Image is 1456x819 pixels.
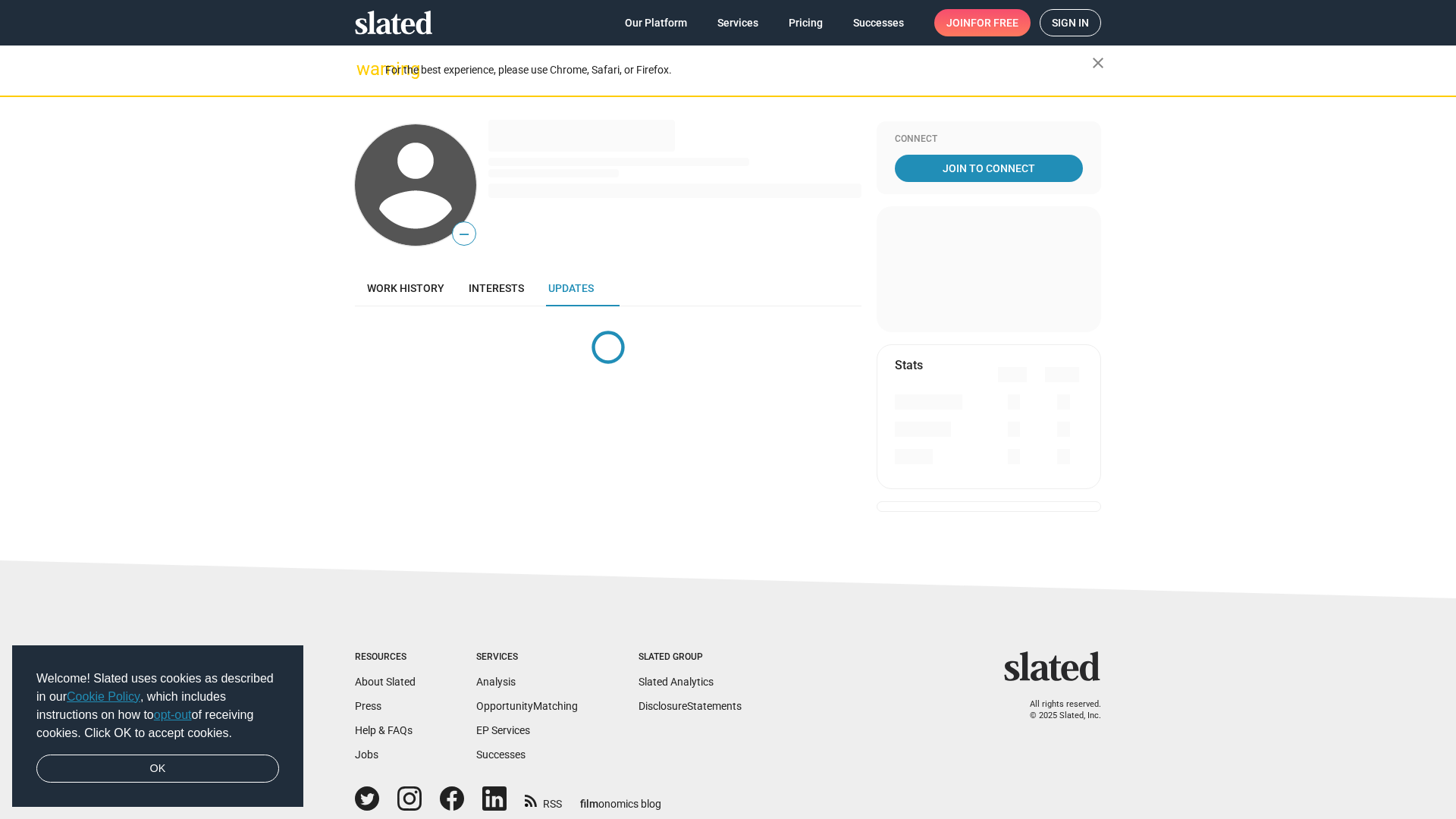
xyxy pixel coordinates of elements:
a: Pricing [777,9,835,36]
span: Join To Connect [898,155,1080,182]
span: Our Platform [625,9,687,36]
div: Services [476,651,578,664]
a: Successes [841,9,916,36]
a: Updates [536,270,606,306]
a: EP Services [476,724,530,736]
a: Cookie Policy [67,690,140,703]
a: Analysis [476,676,516,688]
p: All rights reserved. © 2025 Slated, Inc. [1014,699,1101,721]
mat-icon: warning [356,60,375,78]
a: RSS [525,788,562,811]
span: film [580,798,598,810]
a: Services [705,9,770,36]
a: OpportunityMatching [476,700,578,712]
span: for free [971,9,1018,36]
div: For the best experience, please use Chrome, Safari, or Firefox. [385,60,1092,80]
a: Join To Connect [895,155,1083,182]
span: Successes [853,9,904,36]
span: — [453,224,475,244]
a: About Slated [355,676,416,688]
a: Help & FAQs [355,724,413,736]
span: Services [717,9,758,36]
a: Press [355,700,381,712]
span: Pricing [789,9,823,36]
a: Interests [457,270,536,306]
a: Successes [476,748,526,761]
span: Join [946,9,1018,36]
span: Sign in [1052,10,1089,36]
div: Resources [355,651,416,664]
div: Connect [895,133,1083,146]
a: Work history [355,270,457,306]
mat-card-title: Stats [895,357,923,373]
span: Work history [367,282,444,294]
a: dismiss cookie message [36,755,279,783]
a: Our Platform [613,9,699,36]
a: Joinfor free [934,9,1031,36]
span: Interests [469,282,524,294]
a: Sign in [1040,9,1101,36]
mat-icon: close [1089,54,1107,72]
span: Updates [548,282,594,294]
a: Jobs [355,748,378,761]
a: opt-out [154,708,192,721]
span: Welcome! Slated uses cookies as described in our , which includes instructions on how to of recei... [36,670,279,742]
div: Slated Group [639,651,742,664]
a: filmonomics blog [580,785,661,811]
a: Slated Analytics [639,676,714,688]
a: DisclosureStatements [639,700,742,712]
div: cookieconsent [12,645,303,808]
